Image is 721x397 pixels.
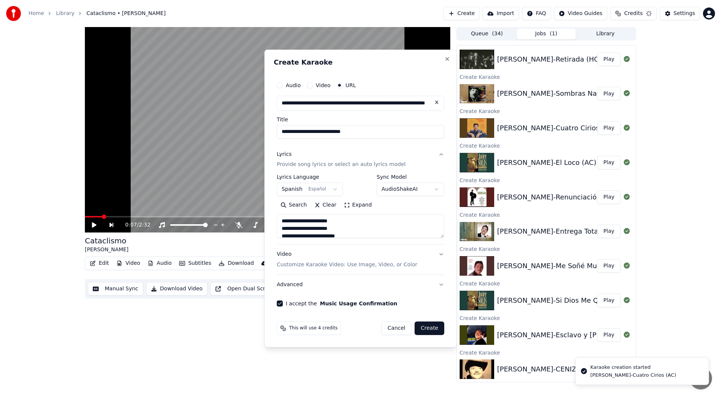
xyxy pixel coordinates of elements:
button: Cancel [381,322,412,335]
label: Video [316,83,330,88]
div: LyricsProvide song lyrics or select an auto lyrics model [277,175,444,245]
button: LyricsProvide song lyrics or select an auto lyrics model [277,145,444,175]
button: Create [415,322,444,335]
label: I accept the [286,301,397,306]
p: Customize Karaoke Video: Use Image, Video, or Color [277,261,417,269]
p: Provide song lyrics or select an auto lyrics model [277,161,406,169]
div: Lyrics [277,151,291,158]
label: Audio [286,83,301,88]
button: I accept the [320,301,397,306]
button: Clear [311,199,340,211]
button: Expand [340,199,376,211]
label: Title [277,117,444,122]
label: Sync Model [377,175,444,180]
label: URL [345,83,356,88]
h2: Create Karaoke [274,59,447,66]
span: This will use 4 credits [289,325,338,331]
button: Search [277,199,311,211]
button: Advanced [277,275,444,294]
label: Lyrics Language [277,175,343,180]
button: VideoCustomize Karaoke Video: Use Image, Video, or Color [277,245,444,275]
div: Video [277,251,417,269]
